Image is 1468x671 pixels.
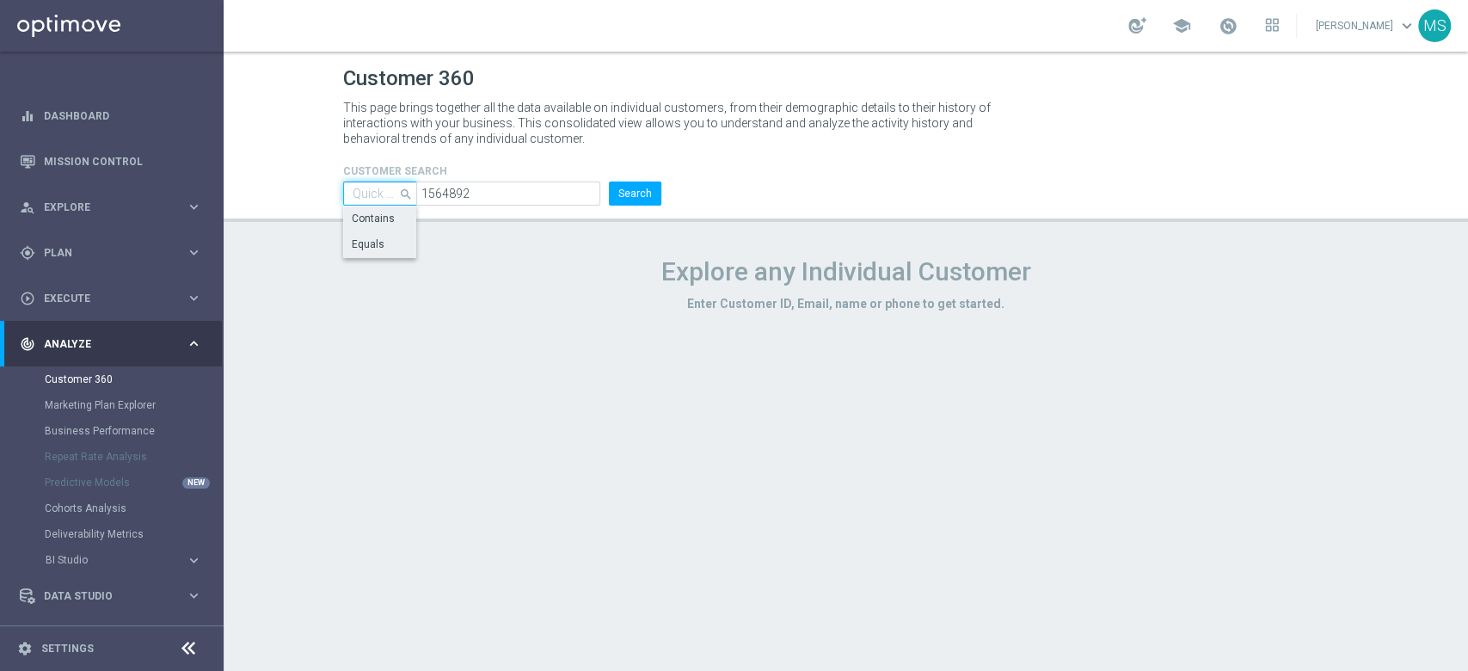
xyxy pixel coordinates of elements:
div: Repeat Rate Analysis [45,444,222,470]
div: Equals [352,237,384,252]
h1: Customer 360 [343,66,1349,91]
a: Mission Control [44,139,202,184]
div: Explore [20,200,186,215]
button: equalizer Dashboard [19,109,203,123]
i: search [399,183,415,202]
div: Data Studio [20,588,186,604]
div: Mission Control [20,139,202,184]
div: Customer 360 [45,366,222,392]
p: This page brings together all the data available on individual customers, from their demographic ... [343,100,1005,146]
i: keyboard_arrow_right [186,588,202,604]
button: gps_fixed Plan keyboard_arrow_right [19,246,203,260]
span: keyboard_arrow_down [1397,16,1416,35]
div: Business Performance [45,418,222,444]
i: keyboard_arrow_right [186,290,202,306]
a: Marketing Plan Explorer [45,398,179,412]
i: play_circle_outline [20,291,35,306]
button: person_search Explore keyboard_arrow_right [19,200,203,214]
span: Analyze [44,339,186,349]
div: Plan [20,245,186,261]
a: Dashboard [44,93,202,139]
div: Press SPACE to deselect this row. [343,206,418,232]
a: Cohorts Analysis [45,502,179,515]
a: Business Performance [45,424,179,438]
div: Dashboard [20,93,202,139]
button: Mission Control [19,155,203,169]
a: Settings [41,643,94,654]
span: Data Studio [44,591,186,601]
h4: CUSTOMER SEARCH [343,165,661,177]
i: keyboard_arrow_right [186,335,202,352]
i: settings [17,641,33,656]
div: Contains [352,211,395,226]
button: Data Studio keyboard_arrow_right [19,589,203,603]
a: Optibot [44,619,180,664]
button: BI Studio keyboard_arrow_right [45,553,203,567]
input: Enter CID, Email, name or phone [416,182,599,206]
span: Plan [44,248,186,258]
button: Search [609,182,661,206]
span: school [1172,16,1191,35]
div: BI Studio [45,547,222,573]
i: keyboard_arrow_right [186,244,202,261]
div: NEW [182,477,210,489]
i: gps_fixed [20,245,35,261]
div: Marketing Plan Explorer [45,392,222,418]
div: MS [1418,9,1451,42]
span: Explore [44,202,186,212]
a: Customer 360 [45,372,179,386]
h3: Enter Customer ID, Email, name or phone to get started. [343,296,1349,311]
div: BI Studio [46,555,186,565]
div: Press SPACE to select this row. [343,232,418,258]
div: Execute [20,291,186,306]
span: Execute [44,293,186,304]
div: Cohorts Analysis [45,496,222,521]
a: Deliverability Metrics [45,527,179,541]
a: [PERSON_NAME]keyboard_arrow_down [1314,13,1418,39]
input: Contains [343,182,417,206]
button: track_changes Analyze keyboard_arrow_right [19,337,203,351]
div: Predictive Models [45,470,222,496]
i: person_search [20,200,35,215]
i: keyboard_arrow_right [186,552,202,569]
div: Deliverability Metrics [45,521,222,547]
i: track_changes [20,336,35,352]
button: play_circle_outline Execute keyboard_arrow_right [19,292,203,305]
i: equalizer [20,108,35,124]
i: keyboard_arrow_right [186,199,202,215]
div: Optibot [20,619,202,664]
div: Analyze [20,336,186,352]
h1: Explore any Individual Customer [343,256,1349,287]
span: BI Studio [46,555,169,565]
